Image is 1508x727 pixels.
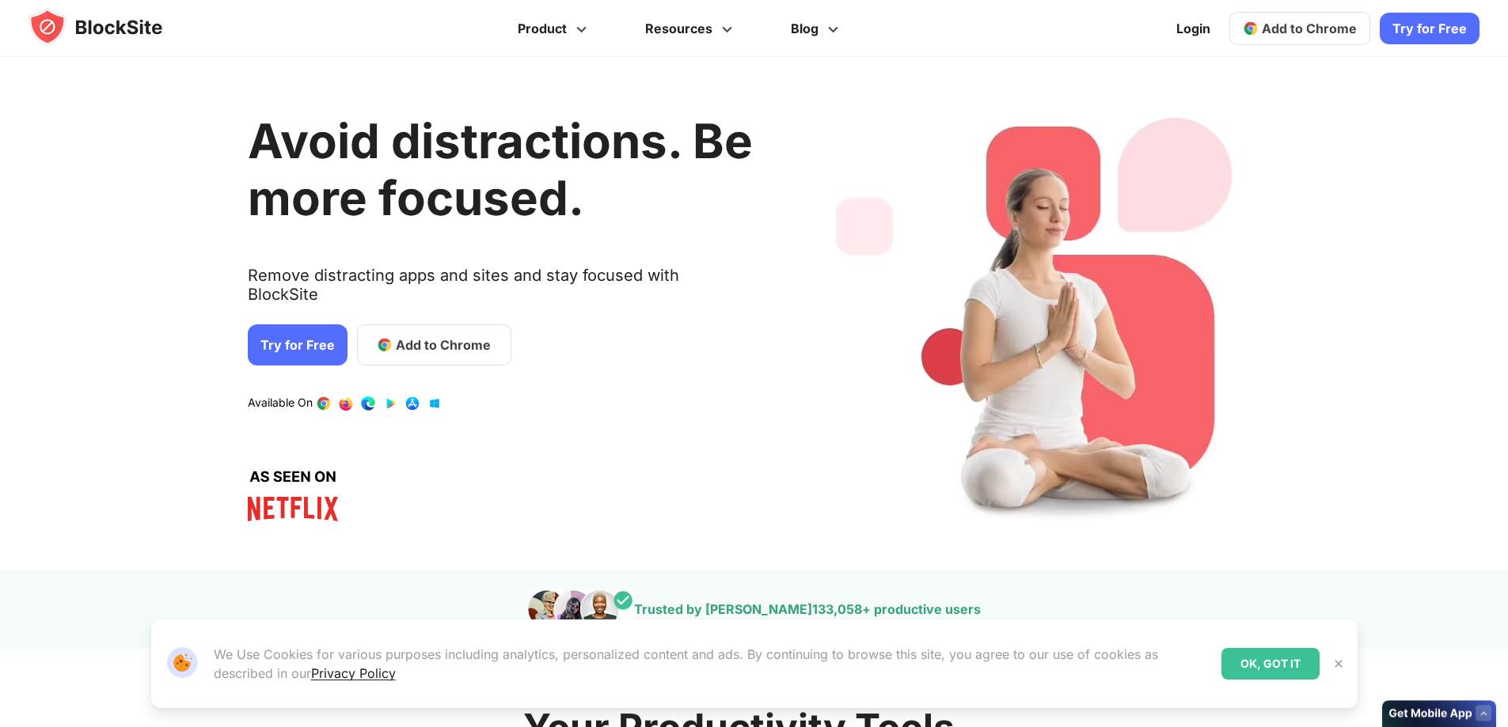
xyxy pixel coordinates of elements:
a: Login [1167,9,1220,47]
a: Try for Free [248,324,348,365]
text: Available On [248,396,313,411]
a: Add to Chrome [357,324,511,365]
span: Add to Chrome [1262,21,1357,36]
img: chrome-icon.svg [1243,21,1259,36]
a: Add to Chrome [1229,12,1370,45]
img: Close [1332,657,1345,670]
img: blocksite-icon.5d769676.svg [28,8,193,46]
button: Close [1328,653,1349,674]
a: Privacy Policy [311,665,396,681]
div: OK, GOT IT [1221,648,1320,680]
a: Try for Free [1380,13,1480,44]
text: Remove distracting apps and sites and stay focused with BlockSite [248,266,753,316]
img: pepole images [527,589,634,629]
p: We Use Cookies for various purposes including analytics, personalized content and ads. By continu... [214,645,1209,683]
h1: Avoid distractions. Be more focused. [248,112,753,226]
span: Add to Chrome [396,335,491,354]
